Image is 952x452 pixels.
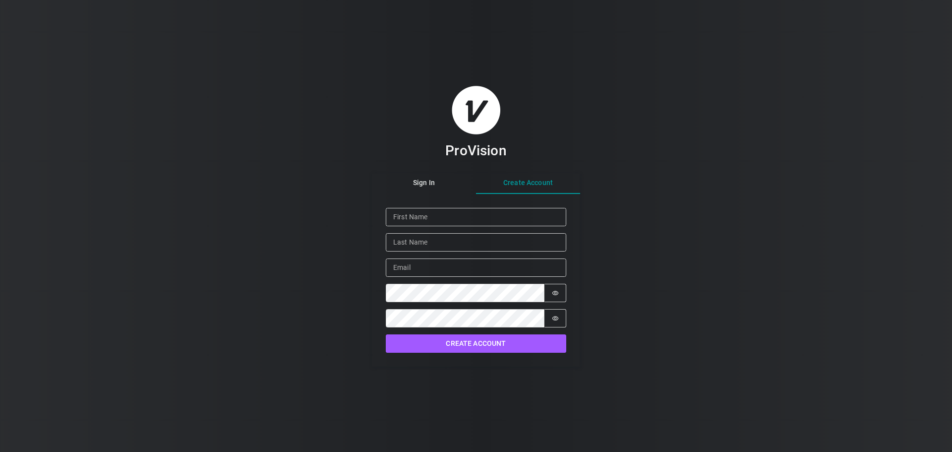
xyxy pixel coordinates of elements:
[386,208,566,226] input: First Name
[386,334,566,353] button: Create Account
[445,142,506,159] h3: ProVision
[544,309,566,327] button: Show password
[372,172,476,194] button: Sign In
[544,284,566,302] button: Show password
[476,172,580,194] button: Create Account
[386,258,566,277] input: Email
[386,233,566,252] input: Last Name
